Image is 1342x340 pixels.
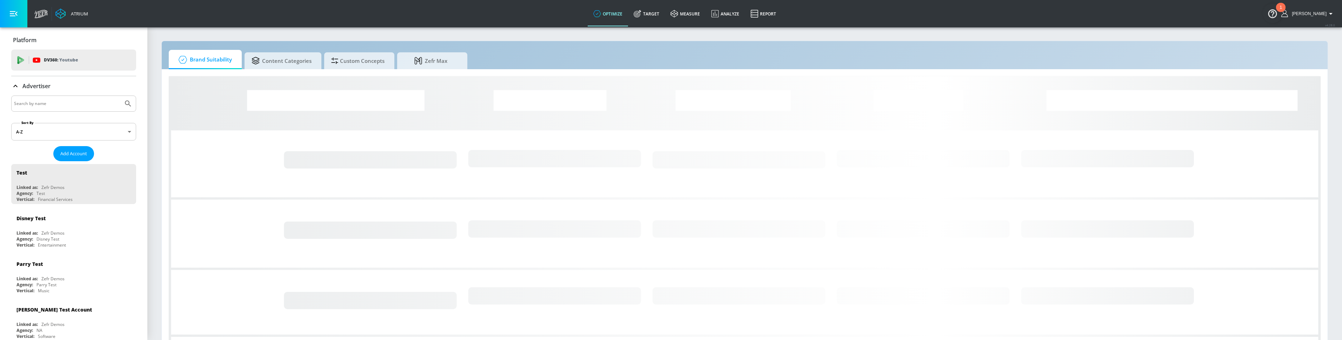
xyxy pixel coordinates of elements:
div: Linked as: [16,276,38,282]
div: Financial Services [38,196,73,202]
div: Vertical: [16,288,34,294]
div: Agency: [16,282,33,288]
div: Parry TestLinked as:Zefr DemosAgency:Parry TestVertical:Music [11,255,136,295]
div: Music [38,288,49,294]
div: Platform [11,30,136,50]
div: Parry Test [16,261,43,267]
div: TestLinked as:Zefr DemosAgency:TestVertical:Financial Services [11,164,136,204]
span: Custom Concepts [331,52,385,69]
div: Disney TestLinked as:Zefr DemosAgency:Disney TestVertical:Entertainment [11,210,136,250]
div: Agency: [16,327,33,333]
div: Zefr Demos [41,276,65,282]
div: Software [38,333,55,339]
p: DV360: [44,56,78,64]
p: Youtube [59,56,78,64]
span: Content Categories [252,52,312,69]
button: Open Resource Center, 1 new notification [1263,4,1282,23]
p: Platform [13,36,36,44]
div: Entertainment [38,242,66,248]
div: Zefr Demos [41,321,65,327]
span: Add Account [60,150,87,158]
div: Linked as: [16,230,38,236]
p: Advertiser [22,82,51,90]
label: Sort By [20,120,35,125]
div: Advertiser [11,76,136,96]
div: Zefr Demos [41,230,65,236]
a: Report [745,1,782,26]
div: Agency: [16,190,33,196]
div: NA [36,327,42,333]
a: Analyze [706,1,745,26]
div: Vertical: [16,242,34,248]
div: Test [16,169,27,176]
a: Atrium [55,8,88,19]
div: Disney Test [36,236,59,242]
span: Zefr Max [404,52,458,69]
div: Atrium [68,11,88,17]
div: Zefr Demos [41,184,65,190]
div: Vertical: [16,196,34,202]
div: Disney Test [16,215,46,222]
div: Parry Test [36,282,56,288]
a: optimize [588,1,628,26]
span: login as: javier.armendariz@zefr.com [1289,11,1327,16]
div: Linked as: [16,321,38,327]
div: 1 [1280,7,1282,17]
div: A-Z [11,123,136,140]
input: Search by name [14,99,120,108]
div: Vertical: [16,333,34,339]
span: Brand Suitability [176,51,232,68]
div: DV360: Youtube [11,50,136,71]
div: Agency: [16,236,33,242]
span: v 4.28.0 [1325,23,1335,27]
div: Linked as: [16,184,38,190]
div: Test [36,190,45,196]
a: measure [665,1,706,26]
button: Add Account [53,146,94,161]
button: [PERSON_NAME] [1281,9,1335,18]
div: [PERSON_NAME] Test Account [16,306,92,313]
a: Target [628,1,665,26]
